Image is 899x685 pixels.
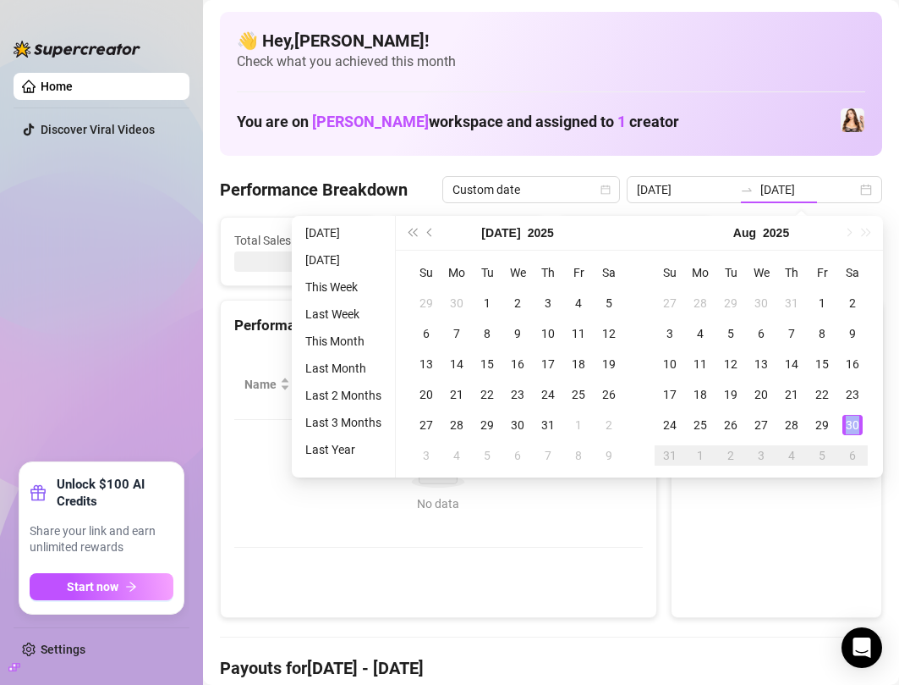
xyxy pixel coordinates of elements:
[300,350,381,420] th: Total Sales & Tips
[685,314,868,337] div: Sales by OnlyFans Creator
[234,350,300,420] th: Name
[41,80,73,93] a: Home
[740,183,754,196] span: to
[30,573,173,600] button: Start nowarrow-right
[67,580,118,594] span: Start now
[841,627,882,668] div: Open Intercom Messenger
[551,366,619,403] span: Chat Conversion
[30,523,173,556] span: Share your link and earn unlimited rewards
[57,476,173,510] strong: Unlock $100 AI Credits
[14,41,140,58] img: logo-BBDzfeDw.svg
[251,494,626,513] div: No data
[312,113,429,130] span: [PERSON_NAME]
[234,314,643,337] div: Performance by OnlyFans Creator
[220,178,408,202] h4: Performance Breakdown
[740,183,754,196] span: swap-right
[760,180,857,199] input: End date
[41,643,85,656] a: Settings
[220,656,882,680] h4: Payouts for [DATE] - [DATE]
[237,52,865,71] span: Check what you achieved this month
[244,375,277,394] span: Name
[391,356,445,412] div: Est. Hours Worked
[8,661,20,673] span: build
[469,350,541,420] th: Sales / Hour
[403,231,530,250] span: Active Chats
[30,484,47,501] span: gift
[600,185,611,195] span: calendar
[841,108,864,132] img: Lydia
[234,231,361,250] span: Total Sales
[41,123,155,136] a: Discover Viral Videos
[479,366,518,403] span: Sales / Hour
[541,350,643,420] th: Chat Conversion
[637,180,733,199] input: Start date
[237,113,679,131] h1: You are on workspace and assigned to creator
[573,231,699,250] span: Messages Sent
[237,29,865,52] h4: 👋 Hey, [PERSON_NAME] !
[125,581,137,593] span: arrow-right
[617,113,626,130] span: 1
[452,177,610,202] span: Custom date
[310,356,357,412] span: Total Sales & Tips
